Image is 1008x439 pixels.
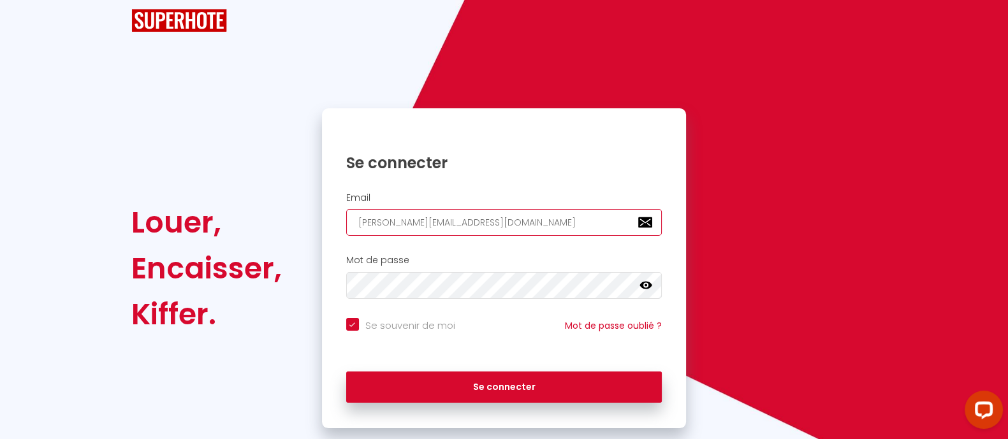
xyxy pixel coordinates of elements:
h2: Mot de passe [346,255,662,266]
a: Mot de passe oublié ? [565,319,662,332]
img: SuperHote logo [131,9,227,32]
div: Louer, [131,199,282,245]
div: Kiffer. [131,291,282,337]
input: Ton Email [346,209,662,236]
button: Se connecter [346,371,662,403]
div: Encaisser, [131,245,282,291]
iframe: LiveChat chat widget [954,385,1008,439]
h1: Se connecter [346,153,662,173]
h2: Email [346,192,662,203]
